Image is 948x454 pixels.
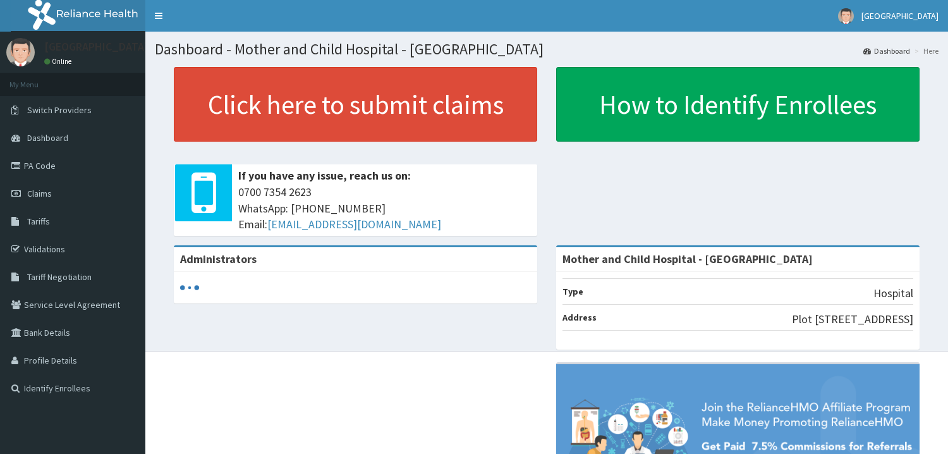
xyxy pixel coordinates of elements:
a: Dashboard [863,46,910,56]
a: Click here to submit claims [174,67,537,142]
img: User Image [6,38,35,66]
p: Hospital [873,285,913,302]
svg: audio-loading [180,278,199,297]
span: Tariff Negotiation [27,271,92,283]
b: If you have any issue, reach us on: [238,168,411,183]
b: Address [562,312,597,323]
a: Online [44,57,75,66]
b: Administrators [180,252,257,266]
strong: Mother and Child Hospital - [GEOGRAPHIC_DATA] [562,252,813,266]
h1: Dashboard - Mother and Child Hospital - [GEOGRAPHIC_DATA] [155,41,939,58]
p: [GEOGRAPHIC_DATA] [44,41,149,52]
span: Claims [27,188,52,199]
span: [GEOGRAPHIC_DATA] [861,10,939,21]
p: Plot [STREET_ADDRESS] [792,311,913,328]
span: 0700 7354 2623 WhatsApp: [PHONE_NUMBER] Email: [238,184,531,233]
a: How to Identify Enrollees [556,67,920,142]
span: Switch Providers [27,104,92,116]
a: [EMAIL_ADDRESS][DOMAIN_NAME] [267,217,441,231]
span: Dashboard [27,132,68,144]
b: Type [562,286,583,297]
span: Tariffs [27,216,50,227]
img: User Image [838,8,854,24]
li: Here [911,46,939,56]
